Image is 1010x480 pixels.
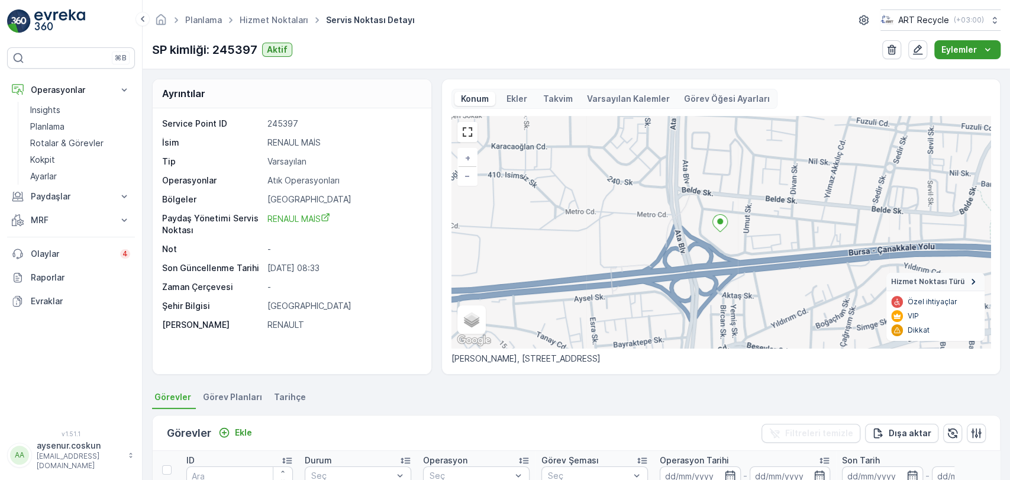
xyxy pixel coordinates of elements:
[267,212,418,236] a: RENAUL MAİS
[660,455,729,466] p: Operasyon Tarihi
[214,426,257,440] button: Ekle
[7,266,135,289] a: Raporlar
[7,185,135,208] button: Paydaşlar
[25,118,135,135] a: Planlama
[162,86,205,101] p: Ayrıntılar
[240,15,308,25] a: Hizmet Noktaları
[305,455,332,466] p: Durum
[459,93,491,105] p: Konum
[162,175,263,186] p: Operasyonlar
[203,391,262,403] span: Görev Planları
[10,446,29,465] div: AA
[880,9,1001,31] button: ART Recycle(+03:00)
[25,102,135,118] a: Insights
[267,243,418,255] p: -
[908,311,919,321] p: VIP
[454,333,493,348] img: Google
[7,9,31,33] img: logo
[459,149,476,167] a: Yakınlaştır
[324,14,417,26] span: Servis Noktası Detayı
[7,208,135,232] button: MRF
[30,154,55,166] p: Kokpit
[162,118,263,130] p: Service Point ID
[154,18,167,28] a: Ana Sayfa
[25,135,135,152] a: Rotalar & Görevler
[122,249,128,259] p: 4
[31,84,111,96] p: Operasyonlar
[267,319,418,331] p: RENAULT
[451,353,990,365] p: [PERSON_NAME], [STREET_ADDRESS]
[25,168,135,185] a: Ayarlar
[37,452,122,471] p: [EMAIL_ADDRESS][DOMAIN_NAME]
[934,40,1001,59] button: Eylemler
[267,262,418,274] p: [DATE] 08:33
[891,277,964,286] span: Hizmet Noktası Türü
[267,214,330,224] span: RENAUL MAİS
[459,167,476,185] a: Uzaklaştır
[31,248,113,260] p: Olaylar
[162,194,263,205] p: Bölgeler
[898,14,949,26] p: ART Recycle
[761,424,860,443] button: Filtreleri temizle
[31,272,130,284] p: Raporlar
[31,191,111,202] p: Paydaşlar
[505,93,529,105] p: Ekler
[267,175,418,186] p: Atık Operasyonları
[454,333,493,348] a: Bu bölgeyi Google Haritalar'da açın (yeni pencerede açılır)
[162,212,263,236] p: Paydaş Yönetimi Servis Noktası
[162,243,263,255] p: Not
[541,455,599,466] p: Görev Şeması
[684,93,770,105] p: Görev Öğesi Ayarları
[886,273,985,291] summary: Hizmet Noktası Türü
[30,121,64,133] p: Planlama
[267,300,418,312] p: [GEOGRAPHIC_DATA]
[267,44,288,56] p: Aktif
[31,214,111,226] p: MRF
[162,281,263,293] p: Zaman Çerçevesi
[167,425,211,442] p: Görevler
[262,43,292,57] button: Aktif
[115,53,127,63] p: ⌘B
[30,137,104,149] p: Rotalar & Görevler
[941,44,977,56] p: Eylemler
[31,295,130,307] p: Evraklar
[162,137,263,149] p: İsim
[7,289,135,313] a: Evraklar
[267,118,418,130] p: 245397
[908,297,957,307] p: Özel ihtiyaçlar
[465,153,470,163] span: +
[954,15,984,25] p: ( +03:00 )
[842,455,880,466] p: Son Tarih
[267,194,418,205] p: [GEOGRAPHIC_DATA]
[186,455,195,466] p: ID
[235,427,252,439] p: Ekle
[30,170,57,182] p: Ayarlar
[880,14,893,27] img: image_23.png
[154,391,191,403] span: Görevler
[587,93,670,105] p: Varsayılan Kalemler
[464,170,470,181] span: −
[543,93,573,105] p: Takvim
[25,152,135,168] a: Kokpit
[7,242,135,266] a: Olaylar4
[459,123,476,141] a: View Fullscreen
[162,262,263,274] p: Son Güncellenme Tarihi
[423,455,467,466] p: Operasyon
[7,78,135,102] button: Operasyonlar
[152,41,257,59] p: SP kimliği: 245397
[185,15,222,25] a: Planlama
[34,9,85,33] img: logo_light-DOdMpM7g.png
[37,440,122,452] p: aysenur.coskun
[7,440,135,471] button: AAaysenur.coskun[EMAIL_ADDRESS][DOMAIN_NAME]
[274,391,306,403] span: Tarihçe
[865,424,938,443] button: Dışa aktar
[889,427,931,439] p: Dışa aktar
[162,319,263,331] p: [PERSON_NAME]
[267,281,418,293] p: -
[162,300,263,312] p: Şehir Bilgisi
[7,430,135,437] span: v 1.51.1
[785,427,853,439] p: Filtreleri temizle
[908,326,930,335] p: Dikkat
[267,137,418,149] p: RENAUL MAİS
[267,156,418,167] p: Varsayılan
